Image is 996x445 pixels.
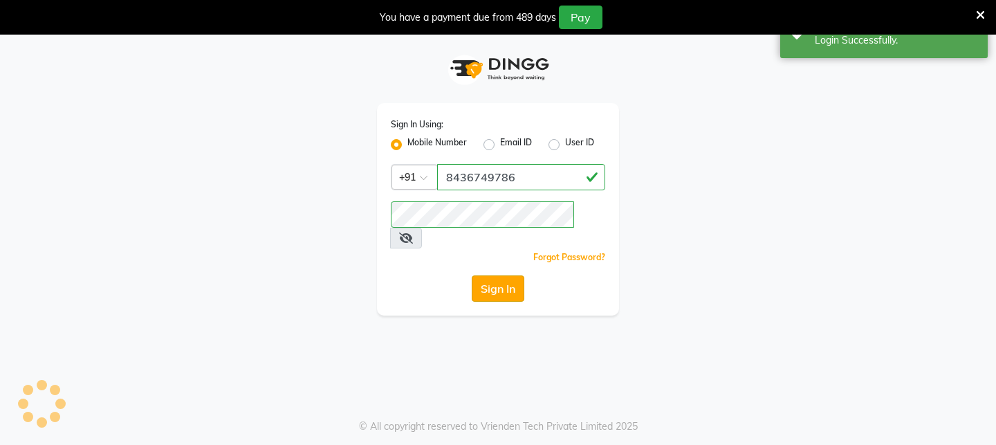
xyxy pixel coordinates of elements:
[565,136,594,153] label: User ID
[380,10,556,25] div: You have a payment due from 489 days
[391,201,574,228] input: Username
[500,136,532,153] label: Email ID
[407,136,467,153] label: Mobile Number
[559,6,602,29] button: Pay
[815,33,977,48] div: Login Successfully.
[533,252,605,262] a: Forgot Password?
[443,48,553,89] img: logo1.svg
[391,118,443,131] label: Sign In Using:
[472,275,524,302] button: Sign In
[437,164,605,190] input: Username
